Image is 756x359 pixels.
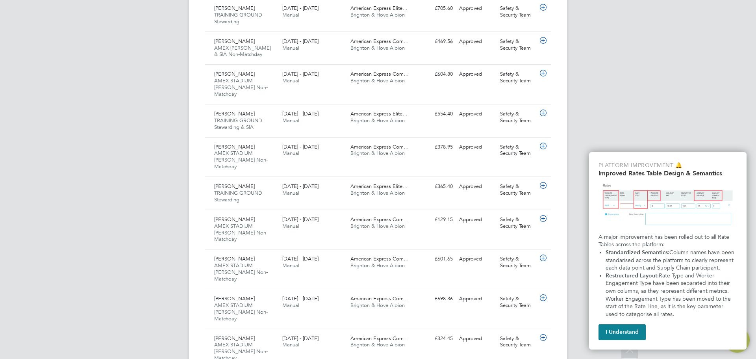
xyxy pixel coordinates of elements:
div: Safety & Security Team [497,332,538,352]
span: Column names have been standarised across the platform to clearly represent each data point and S... [606,249,736,271]
span: American Express Com… [350,71,409,77]
span: American Express Com… [350,335,409,342]
span: Manual [282,190,299,196]
strong: Restructured Layout: [606,272,659,279]
p: A major improvement has been rolled out to all Rate Tables across the platform: [598,233,737,249]
span: [PERSON_NAME] [214,255,255,262]
span: TRAINING GROUND Stewarding & SIA [214,117,262,130]
div: £601.65 [415,253,456,266]
span: [PERSON_NAME] [214,143,255,150]
div: Safety & Security Team [497,108,538,127]
span: AMEX STADIUM [PERSON_NAME] Non-Matchday [214,150,268,170]
div: Approved [456,35,497,48]
div: Safety & Security Team [497,141,538,160]
span: [DATE] - [DATE] [282,110,319,117]
span: Brighton & Hove Albion [350,45,405,51]
button: I Understand [598,324,646,340]
span: [DATE] - [DATE] [282,335,319,342]
span: Manual [282,262,299,269]
div: Safety & Security Team [497,253,538,272]
div: Approved [456,213,497,226]
span: [PERSON_NAME] [214,183,255,190]
div: Approved [456,292,497,305]
div: £129.15 [415,213,456,226]
span: American Express Com… [350,255,409,262]
span: Brighton & Hove Albion [350,11,405,18]
div: Approved [456,141,497,154]
span: American Express Elite… [350,5,408,11]
span: Rate Type and Worker Engagement Type have been separated into their own columns, as they represen... [606,272,732,318]
div: Safety & Security Team [497,292,538,312]
span: Manual [282,117,299,124]
div: Approved [456,108,497,121]
span: AMEX STADIUM [PERSON_NAME] Non-Matchday [214,262,268,282]
span: [PERSON_NAME] [214,38,255,45]
span: AMEX STADIUM [PERSON_NAME] Non-Matchday [214,302,268,322]
div: Approved [456,68,497,81]
span: [PERSON_NAME] [214,110,255,117]
span: Brighton & Hove Albion [350,117,405,124]
span: Brighton & Hove Albion [350,223,405,229]
span: Manual [282,77,299,84]
div: Safety & Security Team [497,180,538,200]
span: [PERSON_NAME] [214,71,255,77]
span: Brighton & Hove Albion [350,262,405,269]
span: Brighton & Hove Albion [350,190,405,196]
span: [DATE] - [DATE] [282,38,319,45]
div: £469.56 [415,35,456,48]
span: [DATE] - [DATE] [282,216,319,223]
span: Manual [282,302,299,309]
span: Manual [282,223,299,229]
div: Safety & Security Team [497,213,538,233]
div: Approved [456,332,497,345]
span: TRAINING GROUND Stewarding [214,11,262,25]
div: £365.40 [415,180,456,193]
span: [DATE] - [DATE] [282,5,319,11]
img: Updated Rates Table Design & Semantics [598,180,737,230]
div: £554.40 [415,108,456,121]
div: Safety & Security Team [497,68,538,87]
span: Manual [282,45,299,51]
span: American Express Com… [350,295,409,302]
span: American Express Com… [350,38,409,45]
span: American Express Elite… [350,183,408,190]
h2: Improved Rates Table Design & Semantics [598,169,737,177]
span: AMEX STADIUM [PERSON_NAME] Non-Matchday [214,77,268,97]
span: AMEX [PERSON_NAME] & SIA Non-Matchday [214,45,271,58]
span: Manual [282,150,299,156]
p: Platform Improvement 🔔 [598,162,737,169]
span: [PERSON_NAME] [214,335,255,342]
span: Brighton & Hove Albion [350,302,405,309]
span: [DATE] - [DATE] [282,183,319,190]
span: Brighton & Hove Albion [350,77,405,84]
div: £378.95 [415,141,456,154]
span: American Express Com… [350,143,409,150]
span: [DATE] - [DATE] [282,295,319,302]
div: Safety & Security Team [497,2,538,22]
span: [PERSON_NAME] [214,5,255,11]
span: Manual [282,11,299,18]
span: [DATE] - [DATE] [282,71,319,77]
div: £324.45 [415,332,456,345]
div: Approved [456,253,497,266]
span: American Express Com… [350,216,409,223]
div: Approved [456,180,497,193]
span: [PERSON_NAME] [214,295,255,302]
span: [PERSON_NAME] [214,216,255,223]
div: £604.80 [415,68,456,81]
span: American Express Elite… [350,110,408,117]
div: £705.60 [415,2,456,15]
span: [DATE] - [DATE] [282,255,319,262]
span: TRAINING GROUND Stewarding [214,190,262,203]
span: Brighton & Hove Albion [350,341,405,348]
span: Manual [282,341,299,348]
div: Safety & Security Team [497,35,538,55]
span: AMEX STADIUM [PERSON_NAME] Non-Matchday [214,223,268,243]
span: Brighton & Hove Albion [350,150,405,156]
span: [DATE] - [DATE] [282,143,319,150]
strong: Standardized Semantics: [606,249,669,256]
div: Approved [456,2,497,15]
div: Improved Rate Table Semantics [589,152,747,350]
div: £698.36 [415,292,456,305]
